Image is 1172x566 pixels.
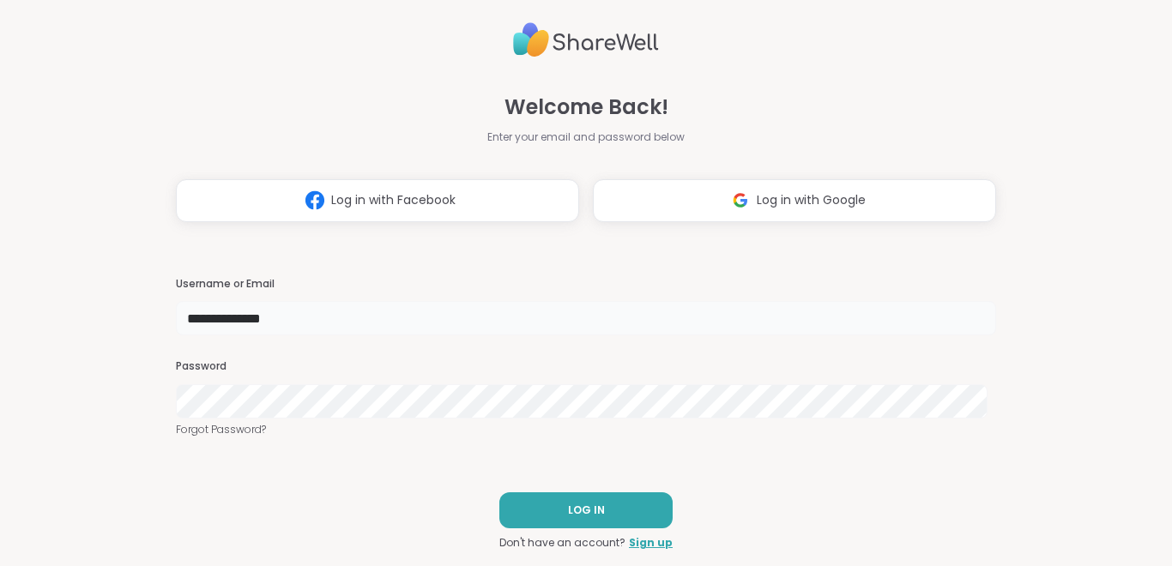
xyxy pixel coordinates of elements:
img: ShareWell Logo [513,15,659,64]
span: Don't have an account? [499,535,625,551]
h3: Password [176,359,996,374]
button: Log in with Facebook [176,179,579,222]
h3: Username or Email [176,277,996,292]
button: Log in with Google [593,179,996,222]
span: Enter your email and password below [487,129,685,145]
a: Sign up [629,535,673,551]
span: Log in with Google [757,191,866,209]
span: Log in with Facebook [331,191,456,209]
a: Forgot Password? [176,422,996,437]
span: LOG IN [568,503,605,518]
button: LOG IN [499,492,673,528]
img: ShareWell Logomark [724,184,757,216]
img: ShareWell Logomark [299,184,331,216]
span: Welcome Back! [504,92,668,123]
